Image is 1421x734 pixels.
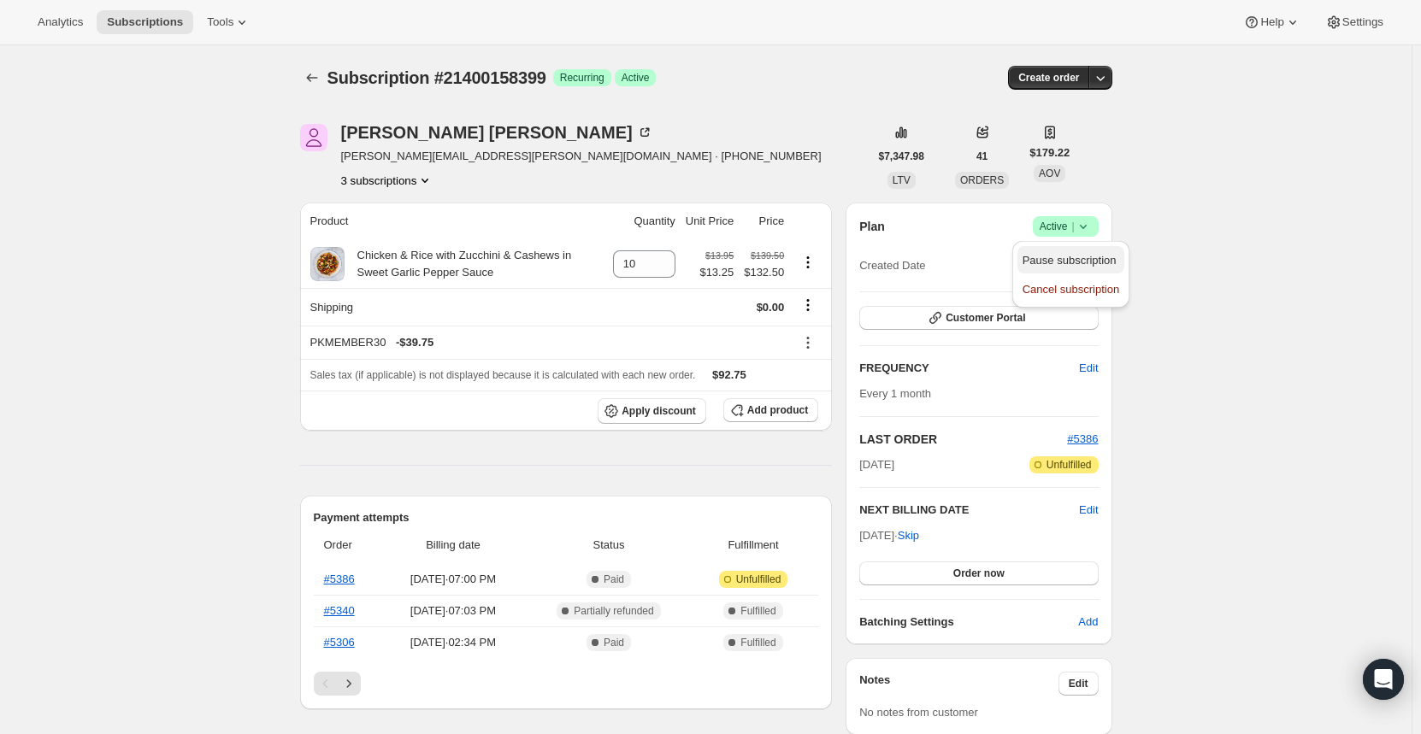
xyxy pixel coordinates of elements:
[712,368,746,381] span: $92.75
[300,124,327,151] span: Andrew Nance
[1233,10,1311,34] button: Help
[747,403,808,417] span: Add product
[27,10,93,34] button: Analytics
[794,296,822,314] button: Shipping actions
[622,71,650,85] span: Active
[604,573,624,586] span: Paid
[574,604,653,618] span: Partially refunded
[705,250,734,261] small: $13.95
[794,253,822,272] button: Product actions
[681,203,739,240] th: Unit Price
[859,431,1067,448] h2: LAST ORDER
[893,174,911,186] span: LTV
[207,15,233,29] span: Tools
[1023,254,1117,267] span: Pause subscription
[1040,218,1092,235] span: Active
[314,509,819,526] h2: Payment attempts
[859,672,1058,696] h3: Notes
[953,567,1005,580] span: Order now
[740,604,775,618] span: Fulfilled
[966,144,998,168] button: 41
[751,250,784,261] small: $139.50
[341,148,822,165] span: [PERSON_NAME][EMAIL_ADDRESS][PERSON_NAME][DOMAIN_NAME] · [PHONE_NUMBER]
[699,537,808,554] span: Fulfillment
[97,10,193,34] button: Subscriptions
[1069,677,1088,690] span: Edit
[1023,283,1119,296] span: Cancel subscription
[300,66,324,90] button: Subscriptions
[1017,246,1124,273] button: Pause subscription
[723,398,818,422] button: Add product
[387,537,519,554] span: Billing date
[327,68,546,87] span: Subscription #21400158399
[859,218,885,235] h2: Plan
[1079,502,1098,519] button: Edit
[1017,275,1124,302] button: Cancel subscription
[976,150,988,163] span: 41
[859,456,894,473] span: [DATE]
[859,502,1079,519] h2: NEXT BILLING DATE
[387,571,519,588] span: [DATE] · 07:00 PM
[869,144,935,168] button: $7,347.98
[744,264,784,281] span: $132.50
[314,672,819,696] nav: Pagination
[1315,10,1394,34] button: Settings
[1008,66,1089,90] button: Create order
[341,124,653,141] div: [PERSON_NAME] [PERSON_NAME]
[1018,71,1079,85] span: Create order
[300,288,608,326] th: Shipping
[859,529,919,542] span: [DATE] ·
[387,634,519,651] span: [DATE] · 02:34 PM
[1079,360,1098,377] span: Edit
[310,334,785,351] div: PKMEMBER30
[859,360,1079,377] h2: FREQUENCY
[529,537,688,554] span: Status
[622,404,696,418] span: Apply discount
[310,247,345,281] img: product img
[1260,15,1283,29] span: Help
[560,71,604,85] span: Recurring
[107,15,183,29] span: Subscriptions
[1342,15,1383,29] span: Settings
[345,247,603,281] div: Chicken & Rice with Zucchini & Cashews in Sweet Garlic Pepper Sauce
[608,203,681,240] th: Quantity
[1047,458,1092,472] span: Unfulfilled
[310,369,696,381] span: Sales tax (if applicable) is not displayed because it is calculated with each new order.
[324,604,355,617] a: #5340
[859,387,931,400] span: Every 1 month
[598,398,706,424] button: Apply discount
[396,334,433,351] span: - $39.75
[341,172,434,189] button: Product actions
[1078,614,1098,631] span: Add
[699,264,734,281] span: $13.25
[324,573,355,585] a: #5386
[337,672,361,696] button: Next
[859,257,925,274] span: Created Date
[314,526,382,564] th: Order
[859,614,1078,631] h6: Batching Settings
[859,561,1098,585] button: Order now
[1029,144,1070,161] span: $179.22
[757,301,785,314] span: $0.00
[740,636,775,649] span: Fulfilled
[387,602,519,619] span: [DATE] · 07:03 PM
[859,306,1098,330] button: Customer Portal
[300,203,608,240] th: Product
[1067,431,1098,448] button: #5386
[879,150,924,163] span: $7,347.98
[38,15,83,29] span: Analytics
[960,174,1004,186] span: ORDERS
[859,706,978,719] span: No notes from customer
[1058,672,1099,696] button: Edit
[1067,432,1098,445] a: #5386
[1069,355,1108,382] button: Edit
[604,636,624,649] span: Paid
[1071,220,1074,233] span: |
[736,573,781,586] span: Unfulfilled
[887,522,929,549] button: Skip
[197,10,261,34] button: Tools
[946,311,1025,325] span: Customer Portal
[1039,167,1060,179] span: AOV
